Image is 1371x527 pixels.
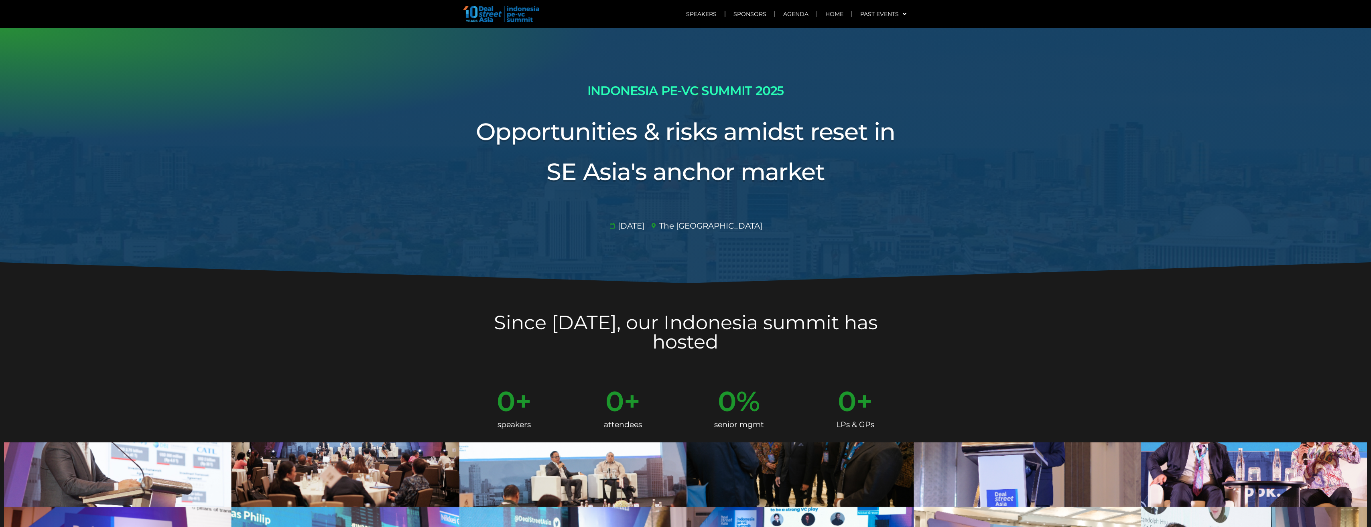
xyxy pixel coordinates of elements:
[497,387,515,415] span: 0
[497,415,532,434] div: speakers
[817,5,851,23] a: Home
[616,220,644,232] span: [DATE]​
[461,80,910,101] h2: INDONESIA PE-VC SUMMIT 2025
[736,387,764,415] span: %
[714,415,764,434] div: senior mgmt
[605,387,624,415] span: 0
[624,387,642,415] span: +
[718,387,736,415] span: 0
[838,387,856,415] span: 0
[856,387,874,415] span: +
[678,5,725,23] a: Speakers
[836,415,874,434] div: LPs & GPs
[852,5,914,23] a: Past Events
[515,387,532,415] span: +
[604,415,642,434] div: attendees
[725,5,774,23] a: Sponsors
[461,111,910,192] h3: Opportunities & risks amidst reset in SE Asia's anchor market
[657,220,762,232] span: The [GEOGRAPHIC_DATA]​
[775,5,817,23] a: Agenda
[461,313,910,351] h2: Since [DATE], our Indonesia summit has hosted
